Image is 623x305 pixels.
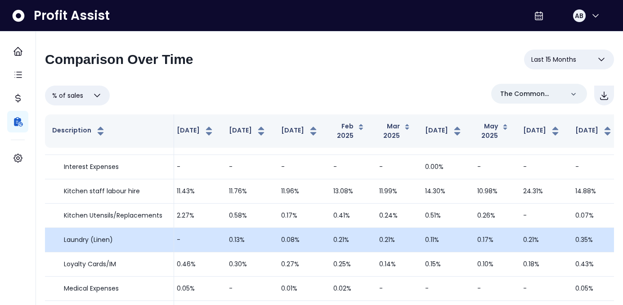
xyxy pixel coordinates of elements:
[523,126,561,137] button: [DATE]
[418,277,470,301] td: -
[326,228,372,252] td: 0.21%
[516,204,568,228] td: -
[64,259,116,269] p: Loyalty Cards/IM
[222,204,274,228] td: 0.58%
[418,252,470,277] td: 0.15%
[470,228,516,252] td: 0.17%
[470,179,516,204] td: 10.98%
[568,155,620,179] td: -
[274,228,326,252] td: 0.08%
[372,252,418,277] td: 0.14%
[222,179,274,204] td: 11.76%
[326,179,372,204] td: 13.08%
[516,155,568,179] td: -
[281,126,319,137] button: [DATE]
[372,155,418,179] td: -
[575,11,583,20] span: AB
[222,155,274,179] td: -
[418,179,470,204] td: 14.30%
[170,179,222,204] td: 11.43%
[326,155,372,179] td: -
[516,277,568,301] td: -
[516,228,568,252] td: 0.21%
[372,228,418,252] td: 0.21%
[229,126,267,137] button: [DATE]
[575,126,613,137] button: [DATE]
[326,252,372,277] td: 0.25%
[222,277,274,301] td: -
[170,277,222,301] td: 0.05%
[568,204,620,228] td: 0.07%
[418,228,470,252] td: 0.11%
[274,252,326,277] td: 0.27%
[64,187,140,196] p: Kitchen staff labour hire
[177,126,215,137] button: [DATE]
[222,252,274,277] td: 0.30%
[568,179,620,204] td: 14.88%
[516,179,568,204] td: 24.31%
[274,179,326,204] td: 11.96%
[326,277,372,301] td: 0.02%
[170,252,222,277] td: 0.46%
[470,204,516,228] td: 0.26%
[425,126,463,137] button: [DATE]
[418,204,470,228] td: 0.51%
[52,90,83,101] span: % of sales
[531,54,576,65] span: Last 15 Months
[170,228,222,252] td: -
[34,8,110,24] span: Profit Assist
[372,277,418,301] td: -
[568,228,620,252] td: 0.35%
[64,211,162,220] p: Kitchen Utensils/Replacements
[379,122,411,141] button: Mar 2025
[64,162,119,172] p: Interest Expenses
[326,204,372,228] td: 0.41%
[418,155,470,179] td: 0.00%
[372,179,418,204] td: 11.99%
[470,155,516,179] td: -
[64,235,113,245] p: Laundry (Linen)
[274,155,326,179] td: -
[500,89,564,99] p: The Common Bistro
[52,126,106,137] button: Description
[274,277,326,301] td: 0.01%
[333,122,365,141] button: Feb 2025
[222,228,274,252] td: 0.13%
[274,204,326,228] td: 0.17%
[470,252,516,277] td: 0.10%
[568,252,620,277] td: 0.43%
[470,277,516,301] td: -
[372,204,418,228] td: 0.24%
[64,284,119,293] p: Medical Expenses
[568,277,620,301] td: 0.05%
[170,204,222,228] td: 2.27%
[45,51,193,68] h2: Comparison Over Time
[170,155,222,179] td: -
[516,252,568,277] td: 0.18%
[477,122,509,141] button: May 2025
